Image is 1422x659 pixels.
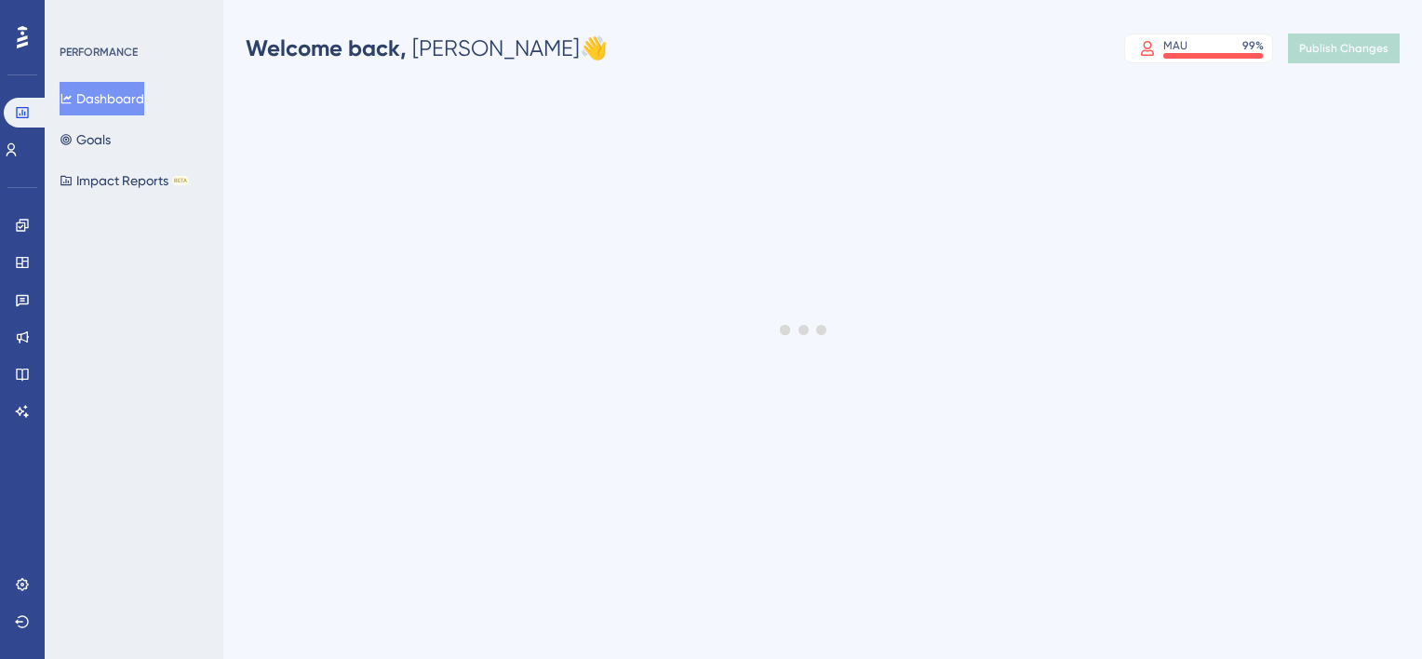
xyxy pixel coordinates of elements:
[1299,41,1388,56] span: Publish Changes
[60,123,111,156] button: Goals
[60,164,189,197] button: Impact ReportsBETA
[172,176,189,185] div: BETA
[60,82,144,115] button: Dashboard
[60,45,138,60] div: PERFORMANCE
[246,34,407,61] span: Welcome back,
[1242,38,1264,53] div: 99 %
[1163,38,1187,53] div: MAU
[1288,34,1400,63] button: Publish Changes
[246,34,608,63] div: [PERSON_NAME] 👋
